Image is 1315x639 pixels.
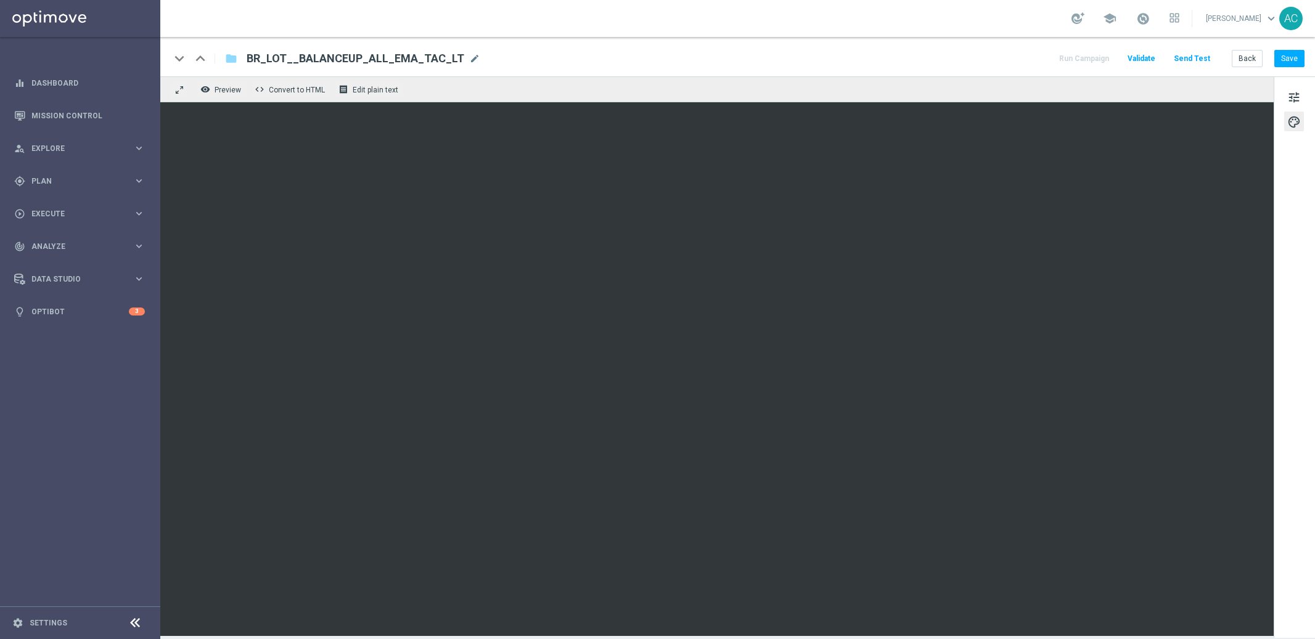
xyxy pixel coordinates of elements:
i: keyboard_arrow_right [133,142,145,154]
button: Send Test [1172,51,1212,67]
a: Optibot [31,295,129,328]
i: track_changes [14,241,25,252]
span: Validate [1128,54,1155,63]
div: Plan [14,176,133,187]
button: tune [1284,87,1304,107]
i: lightbulb [14,306,25,317]
button: equalizer Dashboard [14,78,145,88]
button: play_circle_outline Execute keyboard_arrow_right [14,209,145,219]
span: mode_edit [469,53,480,64]
i: settings [12,617,23,629]
i: keyboard_arrow_right [133,273,145,285]
div: AC [1279,7,1303,30]
div: Explore [14,143,133,154]
button: folder [224,49,239,68]
button: remove_red_eye Preview [197,81,247,97]
div: Mission Control [14,99,145,132]
span: keyboard_arrow_down [1264,12,1278,25]
i: keyboard_arrow_right [133,240,145,252]
span: Convert to HTML [269,86,325,94]
a: Dashboard [31,67,145,99]
a: Settings [30,619,67,627]
span: Execute [31,210,133,218]
button: Mission Control [14,111,145,121]
button: palette [1284,112,1304,131]
div: Data Studio [14,274,133,285]
i: keyboard_arrow_right [133,208,145,219]
i: folder [225,51,237,66]
div: Optibot [14,295,145,328]
button: Save [1274,50,1305,67]
span: school [1103,12,1116,25]
i: receipt [338,84,348,94]
button: lightbulb Optibot 3 [14,307,145,317]
button: code Convert to HTML [252,81,330,97]
div: Analyze [14,241,133,252]
i: person_search [14,143,25,154]
span: tune [1287,89,1301,105]
a: Mission Control [31,99,145,132]
div: Dashboard [14,67,145,99]
span: Plan [31,177,133,185]
button: track_changes Analyze keyboard_arrow_right [14,242,145,251]
span: Edit plain text [353,86,398,94]
button: receipt Edit plain text [335,81,404,97]
a: [PERSON_NAME]keyboard_arrow_down [1205,9,1279,28]
span: Analyze [31,243,133,250]
i: gps_fixed [14,176,25,187]
span: code [255,84,264,94]
span: Data Studio [31,275,133,283]
span: Explore [31,145,133,152]
button: Back [1232,50,1263,67]
span: BR_LOT__BALANCEUP_ALL_EMA_TAC_LT [247,51,464,66]
i: keyboard_arrow_right [133,175,145,187]
i: remove_red_eye [200,84,210,94]
button: Validate [1126,51,1157,67]
span: Preview [215,86,241,94]
i: play_circle_outline [14,208,25,219]
div: Execute [14,208,133,219]
button: person_search Explore keyboard_arrow_right [14,144,145,153]
span: palette [1287,114,1301,130]
div: 3 [129,307,145,315]
button: Data Studio keyboard_arrow_right [14,274,145,284]
i: equalizer [14,78,25,89]
button: gps_fixed Plan keyboard_arrow_right [14,176,145,186]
